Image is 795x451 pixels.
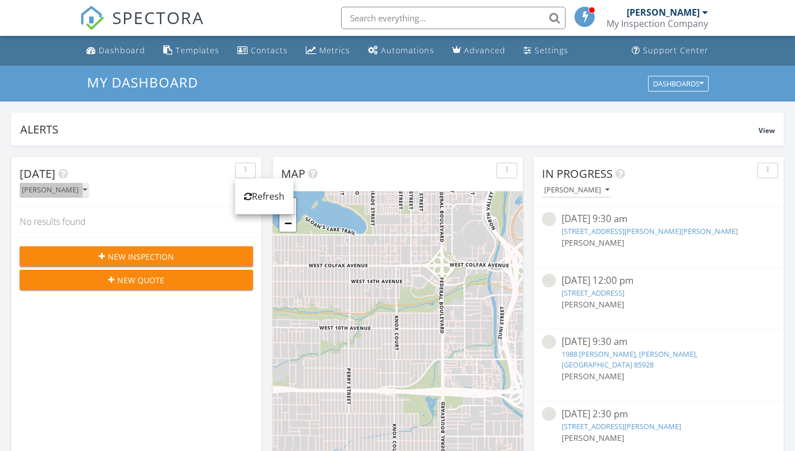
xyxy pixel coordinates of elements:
[448,40,510,61] a: Advanced
[112,6,204,29] span: SPECTORA
[364,40,439,61] a: Automations (Basic)
[519,40,573,61] a: Settings
[562,432,624,443] span: [PERSON_NAME]
[281,166,305,181] span: Map
[562,237,624,248] span: [PERSON_NAME]
[542,212,775,261] a: [DATE] 9:30 am [STREET_ADDRESS][PERSON_NAME][PERSON_NAME] [PERSON_NAME]
[117,274,164,286] span: New Quote
[562,371,624,381] span: [PERSON_NAME]
[542,407,556,421] img: streetview
[244,190,284,203] div: Refresh
[80,6,104,30] img: The Best Home Inspection Software - Spectora
[87,73,198,91] span: My Dashboard
[319,45,350,56] div: Metrics
[159,40,224,61] a: Templates
[20,183,89,198] button: [PERSON_NAME]
[20,246,253,266] button: New Inspection
[542,274,556,288] img: 9536233%2Fcover_photos%2FksZ4mLjgKWx6MDe4XD55%2Fsmall.jpeg
[542,183,612,198] button: [PERSON_NAME]
[562,407,756,421] div: [DATE] 2:30 pm
[562,421,681,431] a: [STREET_ADDRESS][PERSON_NAME]
[99,45,145,56] div: Dashboard
[233,40,292,61] a: Contacts
[381,45,434,56] div: Automations
[535,45,568,56] div: Settings
[653,80,704,88] div: Dashboards
[301,40,355,61] a: Metrics
[759,126,775,135] span: View
[108,251,174,263] span: New Inspection
[562,349,697,370] a: 1988 [PERSON_NAME], [PERSON_NAME], [GEOGRAPHIC_DATA] 85928
[606,18,708,29] div: My Inspection Company
[20,122,759,137] div: Alerts
[544,186,609,194] div: [PERSON_NAME]
[648,76,709,91] button: Dashboards
[562,288,624,298] a: [STREET_ADDRESS]
[562,335,756,349] div: [DATE] 9:30 am
[20,166,56,181] span: [DATE]
[464,45,506,56] div: Advanced
[542,335,556,349] img: 9533518%2Fcover_photos%2FOfyV1d7NwFYyLVgVCxXW%2Fsmall.jpeg
[11,206,261,237] div: No results found
[627,40,713,61] a: Support Center
[542,166,613,181] span: In Progress
[643,45,709,56] div: Support Center
[562,299,624,310] span: [PERSON_NAME]
[80,15,204,39] a: SPECTORA
[627,7,700,18] div: [PERSON_NAME]
[542,335,775,395] a: [DATE] 9:30 am 1988 [PERSON_NAME], [PERSON_NAME], [GEOGRAPHIC_DATA] 85928 [PERSON_NAME]
[542,212,556,226] img: 9533012%2Fcover_photos%2FhXRSLuE7QZlr6iXoKSNn%2Fsmall.jpeg
[341,7,566,29] input: Search everything...
[562,226,738,236] a: [STREET_ADDRESS][PERSON_NAME][PERSON_NAME]
[22,186,87,194] div: [PERSON_NAME]
[82,40,150,61] a: Dashboard
[20,270,253,290] button: New Quote
[562,212,756,226] div: [DATE] 9:30 am
[251,45,288,56] div: Contacts
[562,274,756,288] div: [DATE] 12:00 pm
[279,215,296,232] a: Zoom out
[542,274,775,323] a: [DATE] 12:00 pm [STREET_ADDRESS] [PERSON_NAME]
[176,45,219,56] div: Templates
